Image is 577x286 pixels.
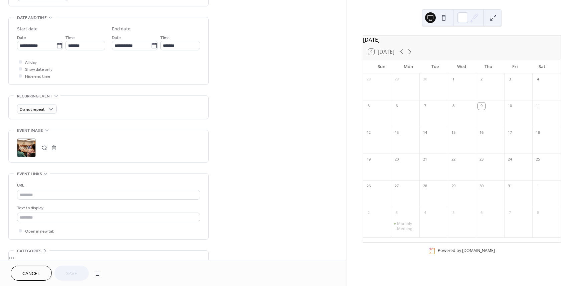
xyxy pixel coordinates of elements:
[478,183,485,190] div: 30
[17,171,42,178] span: Event links
[365,209,372,217] div: 2
[450,183,457,190] div: 29
[421,183,429,190] div: 28
[478,102,485,110] div: 9
[20,106,45,113] span: Do not repeat
[391,221,419,231] div: Monthly Meeting
[22,270,40,277] span: Cancel
[393,76,400,83] div: 29
[17,138,36,157] div: ;
[365,156,372,163] div: 19
[393,156,400,163] div: 20
[363,36,561,44] div: [DATE]
[421,209,429,217] div: 4
[534,129,542,136] div: 18
[478,129,485,136] div: 16
[9,251,208,265] div: •••
[422,60,448,73] div: Tue
[450,156,457,163] div: 22
[368,60,395,73] div: Sun
[365,183,372,190] div: 26
[365,129,372,136] div: 12
[11,266,52,281] button: Cancel
[462,248,495,254] a: [DOMAIN_NAME]
[365,102,372,110] div: 5
[534,76,542,83] div: 4
[65,34,75,41] span: Time
[421,156,429,163] div: 21
[393,183,400,190] div: 27
[17,205,199,212] div: Text to display
[534,156,542,163] div: 25
[421,129,429,136] div: 14
[393,129,400,136] div: 13
[506,209,514,217] div: 7
[25,73,50,80] span: Hide end time
[395,60,422,73] div: Mon
[534,183,542,190] div: 1
[365,76,372,83] div: 28
[534,102,542,110] div: 11
[17,14,47,21] span: Date and time
[112,26,131,33] div: End date
[506,129,514,136] div: 17
[393,102,400,110] div: 6
[450,76,457,83] div: 1
[17,248,41,255] span: Categories
[502,60,529,73] div: Fri
[393,209,400,217] div: 3
[475,60,502,73] div: Thu
[17,26,38,33] div: Start date
[25,59,37,66] span: All day
[506,156,514,163] div: 24
[529,60,555,73] div: Sat
[17,34,26,41] span: Date
[17,127,43,134] span: Event image
[478,156,485,163] div: 23
[534,209,542,217] div: 8
[421,102,429,110] div: 7
[112,34,121,41] span: Date
[17,93,52,100] span: Recurring event
[17,182,199,189] div: URL
[160,34,170,41] span: Time
[478,76,485,83] div: 2
[506,76,514,83] div: 3
[397,221,417,231] div: Monthly Meeting
[506,102,514,110] div: 10
[448,60,475,73] div: Wed
[478,209,485,217] div: 6
[450,129,457,136] div: 15
[438,248,495,254] div: Powered by
[450,102,457,110] div: 8
[506,183,514,190] div: 31
[450,209,457,217] div: 5
[25,228,54,235] span: Open in new tab
[25,66,52,73] span: Show date only
[421,76,429,83] div: 30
